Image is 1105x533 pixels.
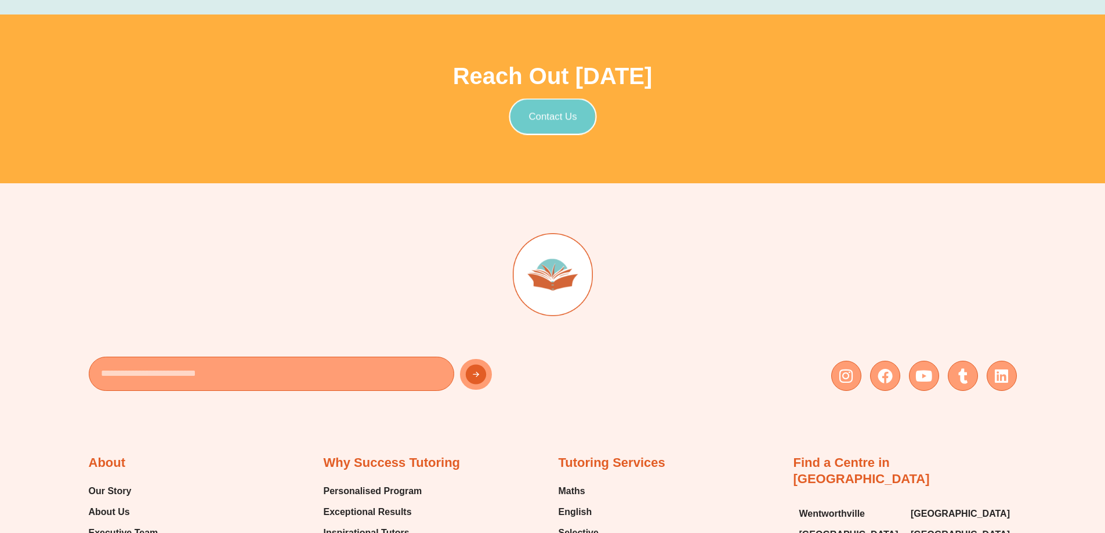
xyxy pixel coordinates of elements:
[175,312,180,320] span: B
[253,312,259,320] span: B
[129,23,144,38] span: W
[89,503,130,521] span: About Us
[320,68,328,77] span: W
[324,503,422,521] a: Exceptional Results
[318,68,326,77] span: 
[170,312,176,320] span: B
[219,291,225,299] span: K
[267,68,273,77] span: Q
[346,312,352,320] span: B
[122,57,128,66] span: Q
[233,68,239,77] span: H
[92,57,98,66] span: D
[237,23,252,38] span: 
[148,68,153,77] span: J
[88,23,100,38] span: Q
[89,64,1017,88] h3: Reach Out [DATE]
[94,291,102,299] span: 
[328,312,334,320] span: B
[183,291,189,299] span: H
[122,1,139,17] span: of ⁨4⁩
[313,68,317,77] span: J
[271,68,280,77] span: 
[293,291,298,299] span: L
[208,291,214,299] span: H
[89,503,173,521] a: About Us
[131,291,135,299] span: L
[216,312,222,320] span: B
[386,68,392,77] span: H
[269,23,277,38] span: L
[376,68,384,77] span: W
[198,312,204,320] span: B
[509,98,596,135] a: Contact Us
[351,312,357,320] span: B
[254,68,260,77] span: V
[189,23,197,38] span: 7
[197,23,208,38] span: H
[140,57,146,66] span: F
[97,57,99,66] span: \
[314,312,320,320] span: B
[340,68,343,77] span: (
[128,291,136,299] span: 
[176,291,184,299] span: W
[136,291,142,299] span: X
[252,23,263,38] span: H
[212,312,218,320] span: B
[383,68,389,77] span: U
[238,291,244,299] span: D
[102,57,110,66] span: 
[190,68,197,77] span: G
[267,312,273,320] span: B
[91,312,97,320] span: B
[157,57,165,66] span: W
[227,23,242,38] span: 
[206,68,212,77] span: V
[124,291,129,299] span: H
[362,68,370,77] span: W
[384,1,400,17] button: Text
[84,291,89,299] span: R
[281,312,287,320] span: B
[124,312,129,320] span: B
[794,455,930,487] a: Find a Centre in [GEOGRAPHIC_DATA]
[351,291,357,299] span: U
[258,312,264,320] span: B
[300,312,306,320] span: B
[332,291,338,299] span: D
[145,291,153,299] span: W
[260,23,270,38] span: Y
[226,312,231,320] span: B
[135,23,146,38] span: D
[195,68,203,77] span: 
[132,57,140,66] span: 
[358,68,364,77] span: V
[231,23,247,38] span: 
[229,68,234,77] span: K
[559,503,614,521] a: English
[318,312,324,320] span: B
[145,57,153,66] span: W
[197,68,203,77] span: D
[165,291,173,299] span: 
[187,291,195,299] span: 
[559,483,585,500] span: Maths
[189,312,194,320] span: B
[243,291,249,299] span: V
[111,57,117,66] span: U
[123,68,129,77] span: R
[135,291,141,299] span: O
[130,68,136,77] span: O
[313,291,321,299] span: 
[174,291,182,299] span: 
[162,291,168,299] span: U
[169,68,173,77] span: J
[101,291,107,299] span: R
[132,291,139,299] span: O
[244,312,250,320] span: B
[309,68,315,77] span: Q
[150,57,156,66] span: Y
[184,23,200,38] span: 
[121,23,131,38] span: V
